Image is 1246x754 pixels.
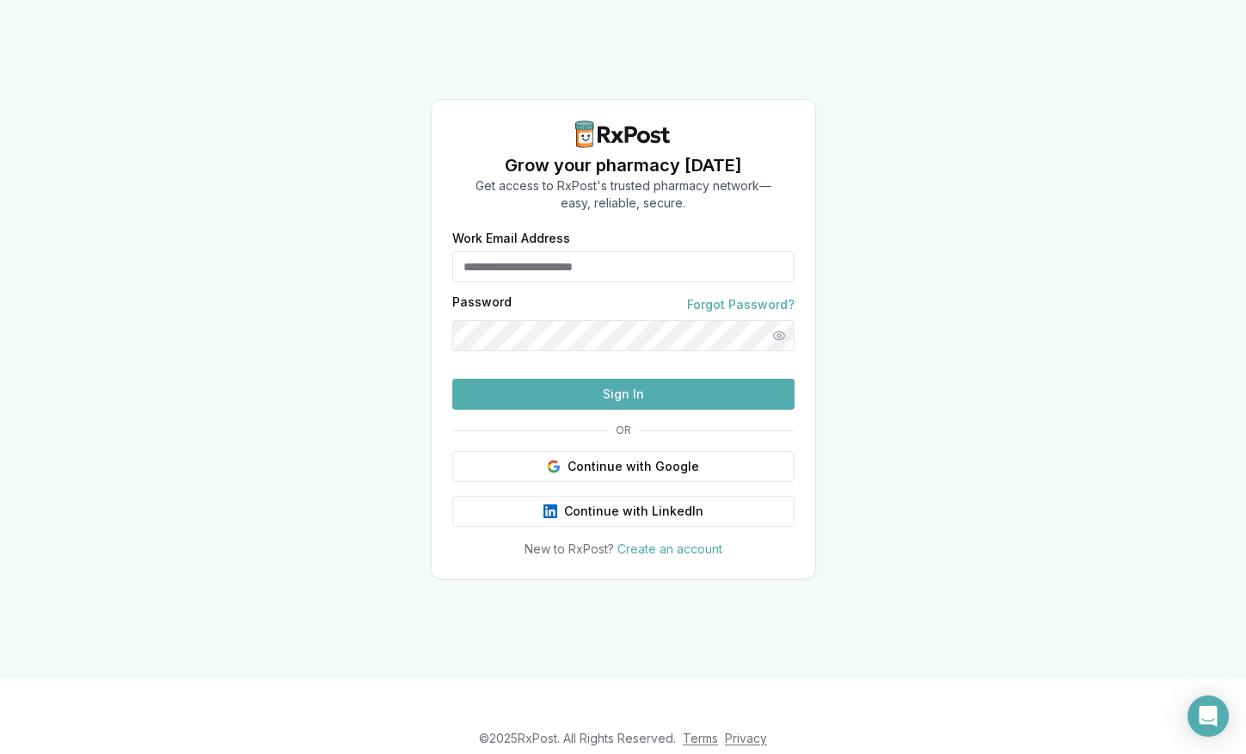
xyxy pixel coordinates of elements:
button: Continue with LinkedIn [452,496,795,527]
a: Forgot Password? [687,296,795,313]
img: RxPost Logo [568,121,678,148]
button: Continue with Google [452,451,795,482]
a: Privacy [725,731,767,745]
button: Show password [764,320,795,351]
img: Google [547,460,561,473]
span: OR [609,423,638,437]
span: New to RxPost? [525,541,614,556]
label: Work Email Address [452,232,795,244]
a: Terms [683,731,718,745]
img: LinkedIn [543,504,557,518]
h1: Grow your pharmacy [DATE] [476,153,771,177]
label: Password [452,296,512,313]
a: Create an account [617,541,722,556]
div: Open Intercom Messenger [1188,695,1229,737]
button: Sign In [452,379,795,410]
p: Get access to RxPost's trusted pharmacy network— easy, reliable, secure. [476,177,771,212]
